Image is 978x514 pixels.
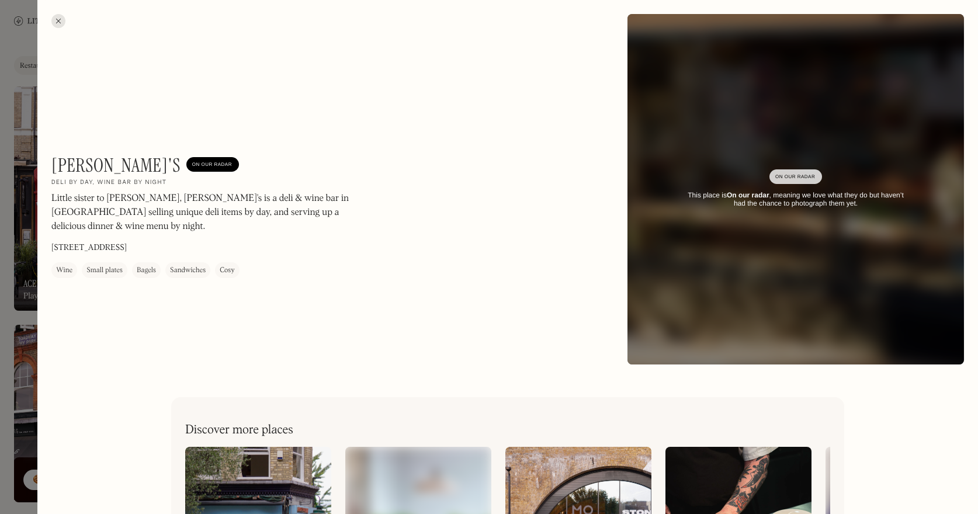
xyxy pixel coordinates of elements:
[51,242,127,254] p: [STREET_ADDRESS]
[137,265,156,276] div: Bagels
[220,265,234,276] div: Cosy
[170,265,206,276] div: Sandwiches
[51,192,367,234] p: Little sister to [PERSON_NAME], [PERSON_NAME]'s is a deli & wine bar in [GEOGRAPHIC_DATA] selling...
[51,154,181,176] h1: [PERSON_NAME]'s
[56,265,72,276] div: Wine
[51,179,167,187] h2: Deli by day, wine bar by night
[185,423,293,437] h2: Discover more places
[775,171,816,183] div: On Our Radar
[681,191,910,208] div: This place is , meaning we love what they do but haven’t had the chance to photograph them yet.
[192,159,233,171] div: On Our Radar
[727,191,769,199] strong: On our radar
[86,265,123,276] div: Small plates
